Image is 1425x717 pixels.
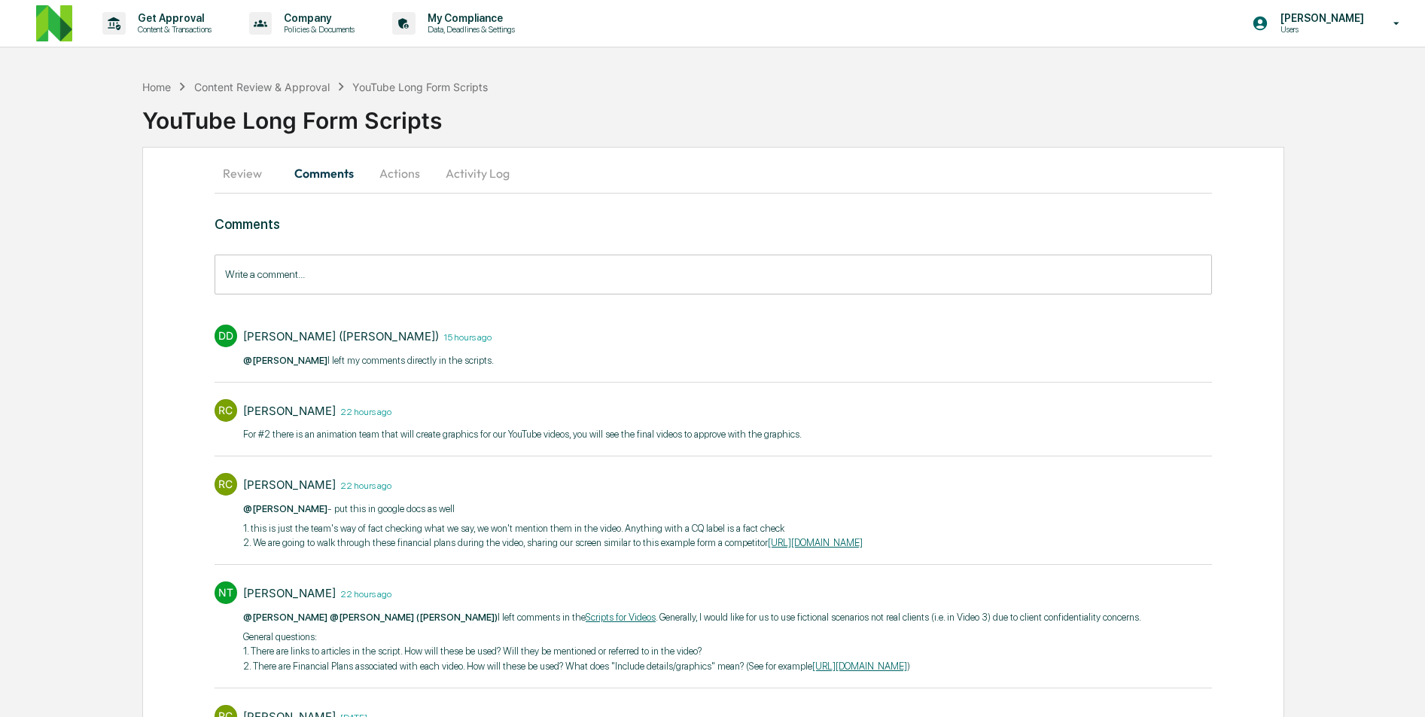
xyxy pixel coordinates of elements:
[352,81,488,93] div: YouTube Long Form Scripts
[768,537,863,548] a: [URL][DOMAIN_NAME]
[215,216,1212,232] h3: Comments
[243,586,336,600] div: [PERSON_NAME]
[1377,667,1417,708] iframe: Open customer support
[416,12,522,24] p: My Compliance
[330,612,498,623] span: @[PERSON_NAME] ([PERSON_NAME])
[142,81,171,93] div: Home
[194,81,330,93] div: Content Review & Approval
[215,399,237,422] div: RC
[243,630,1141,674] p: General questions: 1. There are links to articles in the script. How will these be used? Will the...
[142,95,1425,134] div: YouTube Long Form Scripts
[36,5,72,41] img: logo
[416,24,522,35] p: Data, Deadlines & Settings
[243,502,863,517] p: - put this in google docs as well
[434,155,522,191] button: Activity Log
[243,404,336,418] div: [PERSON_NAME]
[215,155,1212,191] div: secondary tabs example
[1268,12,1372,24] p: [PERSON_NAME]
[243,612,327,623] span: @[PERSON_NAME]
[272,12,362,24] p: Company
[282,155,366,191] button: Comments
[336,404,391,417] time: Wednesday, September 24, 2025 at 12:43:10 PM CDT
[243,477,336,492] div: [PERSON_NAME]
[586,612,656,623] a: Scripts for Videos
[215,155,282,191] button: Review
[215,473,237,496] div: RC
[336,587,391,600] time: Wednesday, September 24, 2025 at 12:29:06 PM CDT
[243,353,494,368] p: I left my comments directly in the scripts.​
[243,427,802,442] p: For #2 there is an animation team that will create graphics for our YouTube videos, you will see ...
[366,155,434,191] button: Actions
[243,521,863,551] p: 1. this is just the team's way of fact checking what we say, we won't mention them in the video. ...
[243,355,327,366] span: @[PERSON_NAME]
[812,661,907,672] a: [URL][DOMAIN_NAME]
[126,24,219,35] p: Content & Transactions
[439,330,492,343] time: Wednesday, September 24, 2025 at 6:51:08 PM CDT
[243,503,327,514] span: @[PERSON_NAME]
[243,329,439,343] div: [PERSON_NAME] ([PERSON_NAME])
[215,325,237,347] div: DD
[1268,24,1372,35] p: Users
[126,12,219,24] p: Get Approval
[243,610,1141,625] p: I left comments in the . ​Generally, I would like for us to use fictional scenarios not real clie...
[215,581,237,604] div: NT
[336,478,391,491] time: Wednesday, September 24, 2025 at 12:42:06 PM CDT
[272,24,362,35] p: Policies & Documents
